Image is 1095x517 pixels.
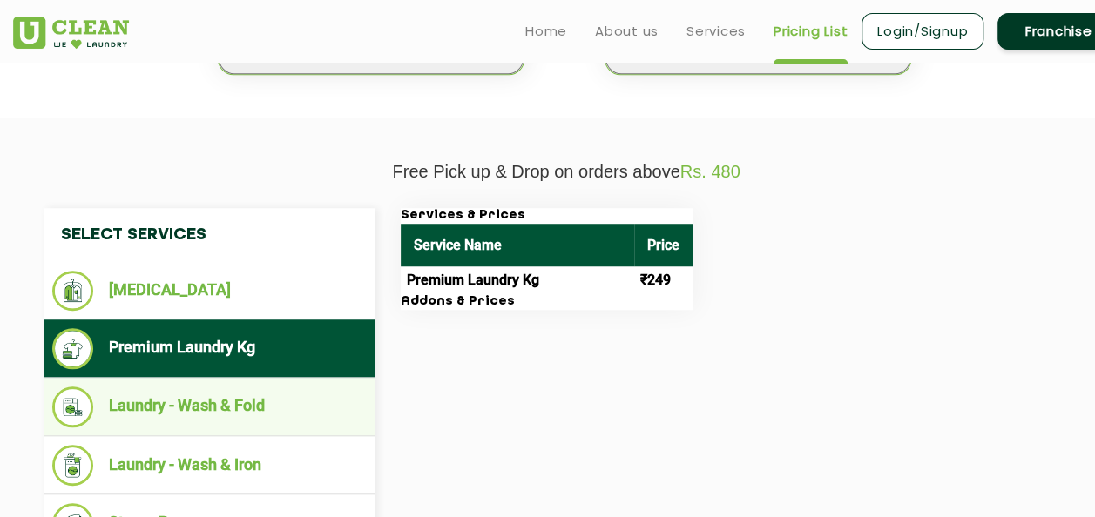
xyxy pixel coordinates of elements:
li: [MEDICAL_DATA] [52,271,366,311]
td: ₹249 [634,266,693,294]
td: Premium Laundry Kg [401,266,634,294]
img: Premium Laundry Kg [52,328,93,369]
h3: Services & Prices [401,208,693,224]
a: Login/Signup [862,13,983,50]
img: Laundry - Wash & Iron [52,445,93,486]
li: Premium Laundry Kg [52,328,366,369]
h3: Addons & Prices [401,294,693,310]
img: UClean Laundry and Dry Cleaning [13,17,129,49]
a: Pricing List [774,21,848,42]
a: Services [686,21,746,42]
th: Service Name [401,224,634,266]
span: Rs. 480 [680,162,740,181]
img: Dry Cleaning [52,271,93,311]
h4: Select Services [44,208,375,262]
a: Home [525,21,567,42]
img: Laundry - Wash & Fold [52,386,93,427]
a: About us [595,21,659,42]
th: Price [634,224,693,266]
li: Laundry - Wash & Fold [52,386,366,427]
li: Laundry - Wash & Iron [52,445,366,486]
